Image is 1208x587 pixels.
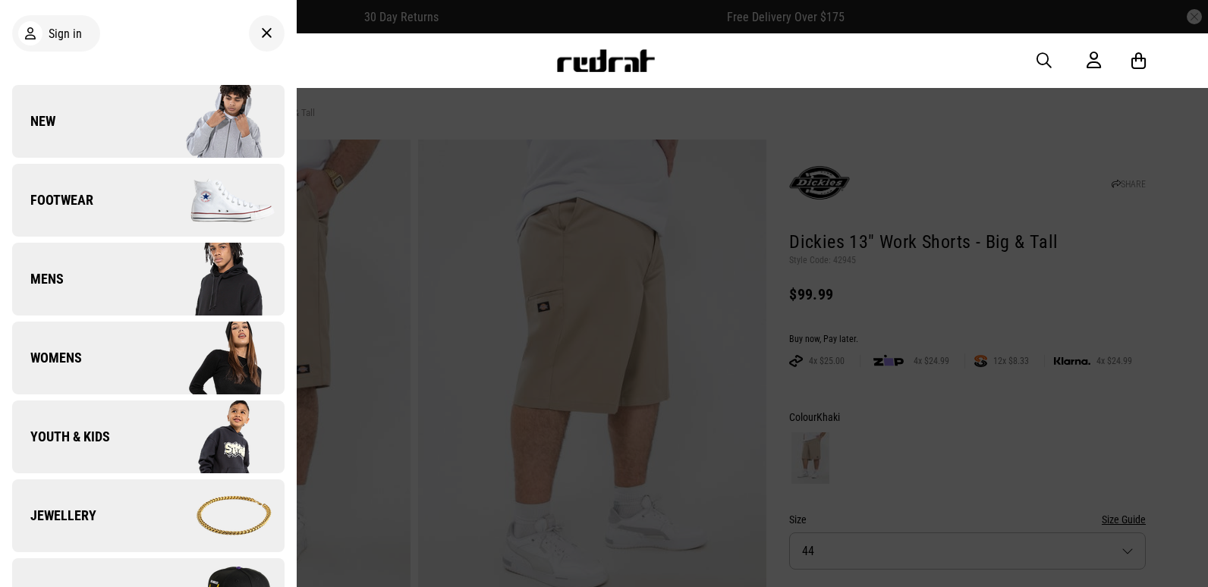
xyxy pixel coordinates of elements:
span: Mens [12,270,64,288]
img: Company [148,320,284,396]
img: Company [148,162,284,238]
span: New [12,112,55,130]
img: Company [148,478,284,554]
span: Womens [12,349,82,367]
a: Youth & Kids Company [12,400,285,473]
img: Redrat logo [555,49,656,72]
span: Youth & Kids [12,428,110,446]
a: Womens Company [12,322,285,394]
a: Footwear Company [12,164,285,237]
img: Company [148,83,284,159]
a: Mens Company [12,243,285,315]
span: Footwear [12,191,93,209]
a: Jewellery Company [12,479,285,552]
img: Company [148,241,284,317]
a: New Company [12,85,285,158]
span: Jewellery [12,507,96,525]
img: Company [148,399,284,475]
span: Sign in [49,27,82,41]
